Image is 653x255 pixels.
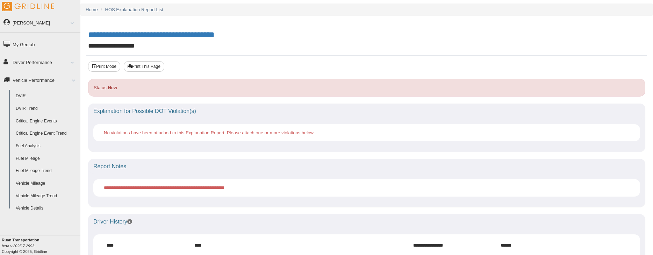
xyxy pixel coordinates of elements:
button: Print Mode [88,61,120,72]
a: HOS Explanation Report List [105,7,163,12]
a: Critical Engine Event Trend [13,127,80,140]
a: DVIR [13,90,80,102]
a: Home [86,7,98,12]
a: Fuel Mileage Trend [13,165,80,177]
strong: New [108,85,117,90]
a: Vehicle Mileage Trend [13,190,80,203]
button: Print This Page [124,61,164,72]
b: Ruan Transportation [2,238,40,242]
div: Status: [88,79,645,97]
div: Copyright © 2025, Gridline [2,237,80,254]
i: beta v.2025.7.2993 [2,244,34,248]
img: Gridline [2,2,54,11]
div: Explanation for Possible DOT Violation(s) [88,104,645,119]
a: Vehicle Mileage [13,177,80,190]
a: Fuel Analysis [13,140,80,153]
div: Report Notes [88,159,645,174]
a: DVIR Trend [13,102,80,115]
a: Critical Engine Events [13,115,80,128]
div: Driver History [88,214,645,229]
a: Fuel Mileage [13,153,80,165]
a: Vehicle Details [13,202,80,215]
span: No violations have been attached to this Explanation Report. Please attach one or more violations... [104,130,315,135]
